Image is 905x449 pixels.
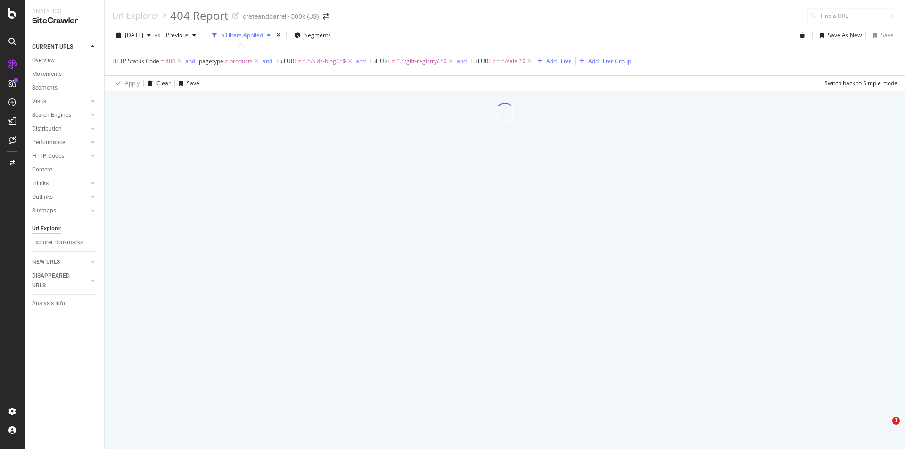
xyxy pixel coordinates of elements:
span: ≠ [225,57,228,65]
button: Apply [112,76,140,91]
button: and [457,57,467,65]
div: Overview [32,56,55,65]
span: 404 [165,55,175,68]
a: Overview [32,56,98,65]
div: and [263,57,272,65]
div: DISAPPEARED URLS [32,271,80,291]
span: Full URL [470,57,491,65]
span: products [230,55,253,68]
div: and [457,57,467,65]
div: Sitemaps [32,206,56,216]
span: ≠ [392,57,395,65]
div: Search Engines [32,110,71,120]
span: ^.*/sale.*$ [497,55,526,68]
a: Visits [32,97,88,106]
a: Sitemaps [32,206,88,216]
div: and [185,57,195,65]
div: Explorer Bookmarks [32,237,83,247]
span: Full URL [276,57,297,65]
div: Performance [32,138,65,147]
div: Content [32,165,52,175]
div: Add Filter [546,57,571,65]
span: HTTP Status Code [112,57,159,65]
div: crateandbarrel - 500k (JS) [243,12,319,21]
a: Content [32,165,98,175]
button: Save [869,28,894,43]
div: Url Explorer [32,224,61,234]
a: Explorer Bookmarks [32,237,98,247]
div: CURRENT URLS [32,42,73,52]
div: 5 Filters Applied [221,31,263,39]
div: Analysis Info [32,299,65,309]
button: Add Filter Group [576,56,631,67]
button: Switch back to Simple mode [821,76,897,91]
div: Inlinks [32,179,49,188]
span: Segments [304,31,331,39]
a: Url Explorer [112,10,159,21]
iframe: Intercom live chat [873,417,896,440]
button: Previous [162,28,200,43]
div: 404 Report [170,8,229,24]
span: 1 [892,417,900,425]
span: 2025 Aug. 21st [125,31,143,39]
div: Outlinks [32,192,53,202]
div: Save As New [828,31,862,39]
a: Analysis Info [32,299,98,309]
span: pagetype [199,57,223,65]
div: Save [187,79,199,87]
a: HTTP Codes [32,151,88,161]
button: Segments [290,28,335,43]
div: HTTP Codes [32,151,64,161]
div: NEW URLS [32,257,60,267]
button: Clear [144,76,171,91]
a: Movements [32,69,98,79]
button: Save [175,76,199,91]
span: = [161,57,164,65]
button: 5 Filters Applied [208,28,274,43]
a: Outlinks [32,192,88,202]
div: Segments [32,83,58,93]
a: Inlinks [32,179,88,188]
div: Movements [32,69,62,79]
span: Previous [162,31,189,39]
button: Save As New [816,28,862,43]
a: Url Explorer [32,224,98,234]
div: Distribution [32,124,62,134]
button: and [185,57,195,65]
div: Visits [32,97,46,106]
div: SiteCrawler [32,16,97,26]
span: vs [155,31,162,39]
button: [DATE] [112,28,155,43]
span: ≠ [493,57,496,65]
a: Performance [32,138,88,147]
button: and [263,57,272,65]
div: Clear [156,79,171,87]
button: and [356,57,366,65]
span: ≠ [298,57,302,65]
div: and [356,57,366,65]
span: ^.*/kids-blog/.*$ [303,55,346,68]
div: Save [881,31,894,39]
span: ^.*/gift-registry/.*$ [396,55,447,68]
a: CURRENT URLS [32,42,88,52]
div: Apply [125,79,140,87]
a: Segments [32,83,98,93]
input: Find a URL [807,8,897,24]
div: times [274,31,282,40]
a: Distribution [32,124,88,134]
div: Switch back to Simple mode [824,79,897,87]
div: arrow-right-arrow-left [323,13,329,20]
div: Analytics [32,8,97,16]
a: DISAPPEARED URLS [32,271,88,291]
a: NEW URLS [32,257,88,267]
button: Add Filter [534,56,571,67]
div: Add Filter Group [588,57,631,65]
a: Search Engines [32,110,88,120]
span: Full URL [370,57,390,65]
